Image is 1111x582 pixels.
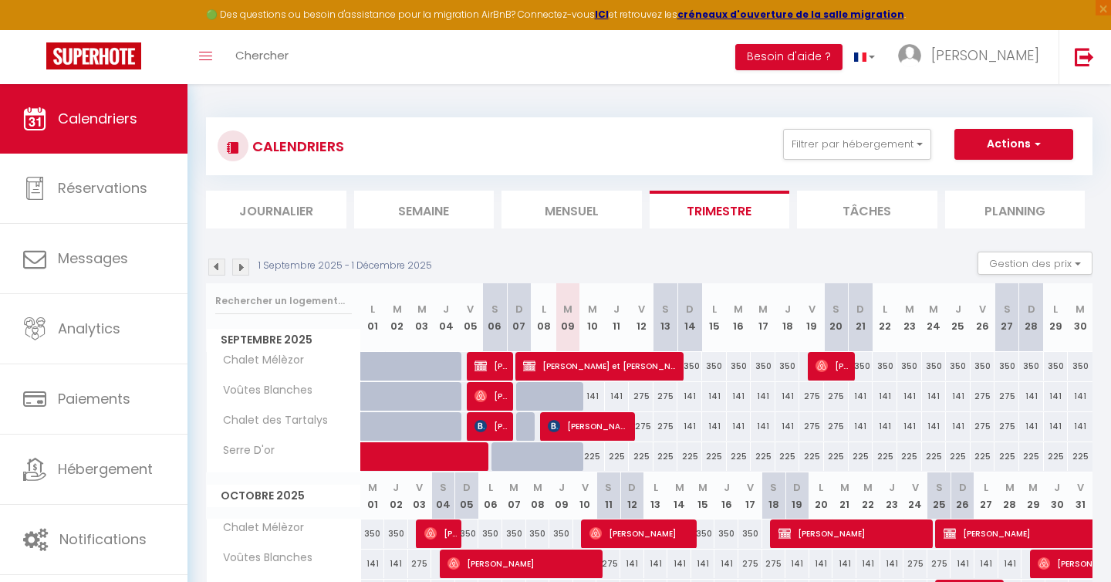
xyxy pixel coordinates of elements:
abbr: M [758,302,768,316]
span: Voûtes Blanches [209,550,316,567]
th: 10 [573,472,597,519]
th: 27 [974,472,998,519]
div: 141 [880,550,904,578]
button: Gestion des prix [978,252,1092,275]
input: Rechercher un logement... [215,287,352,315]
th: 08 [526,472,550,519]
th: 05 [455,472,479,519]
th: 20 [809,472,833,519]
div: 225 [605,442,630,471]
abbr: M [734,302,743,316]
abbr: M [533,480,542,495]
th: 06 [483,283,508,352]
th: 29 [1022,472,1045,519]
abbr: V [912,480,919,495]
div: 350 [502,519,526,548]
th: 26 [951,472,974,519]
abbr: J [393,480,399,495]
span: [PERSON_NAME] [589,519,697,548]
div: 225 [799,442,824,471]
li: Planning [945,191,1086,228]
div: 225 [677,442,702,471]
abbr: J [889,480,895,495]
th: 28 [1019,283,1044,352]
abbr: V [582,480,589,495]
th: 19 [799,283,824,352]
div: 275 [824,412,849,441]
div: 350 [849,352,873,381]
div: 225 [1019,442,1044,471]
div: 141 [849,382,873,411]
th: 20 [824,283,849,352]
th: 21 [832,472,856,519]
th: 12 [629,283,653,352]
div: 141 [897,382,922,411]
div: 225 [849,442,873,471]
div: 275 [629,382,653,411]
abbr: J [955,302,961,316]
div: 350 [994,352,1019,381]
div: 141 [1044,412,1069,441]
abbr: V [638,302,645,316]
div: 225 [873,442,897,471]
abbr: L [370,302,375,316]
div: 275 [629,412,653,441]
abbr: M [563,302,572,316]
abbr: S [936,480,943,495]
abbr: M [840,480,849,495]
h3: CALENDRIERS [248,129,344,164]
li: Semaine [354,191,495,228]
div: 275 [971,412,995,441]
div: 350 [478,519,502,548]
span: [PERSON_NAME] [474,411,508,441]
th: 25 [946,283,971,352]
th: 06 [478,472,502,519]
div: 141 [384,550,408,578]
span: Septembre 2025 [207,329,360,351]
th: 02 [385,283,410,352]
abbr: J [785,302,791,316]
abbr: J [1054,480,1060,495]
abbr: L [819,480,823,495]
div: 350 [775,352,800,381]
div: 141 [751,382,775,411]
span: [PERSON_NAME] [931,46,1039,65]
div: 225 [922,442,947,471]
div: 225 [751,442,775,471]
div: 275 [971,382,995,411]
th: 31 [1069,472,1092,519]
div: 141 [775,382,800,411]
div: 275 [653,412,678,441]
div: 350 [738,519,762,548]
div: 275 [799,382,824,411]
div: 141 [775,412,800,441]
div: 141 [620,550,644,578]
th: 13 [653,283,678,352]
th: 08 [532,283,556,352]
li: Mensuel [501,191,642,228]
th: 11 [605,283,630,352]
div: 141 [873,382,897,411]
a: ... [PERSON_NAME] [886,30,1059,84]
a: ICI [595,8,609,21]
span: [PERSON_NAME] [474,381,508,411]
abbr: L [712,302,717,316]
div: 275 [824,382,849,411]
div: 275 [762,550,786,578]
div: 350 [702,352,727,381]
th: 03 [408,472,432,519]
div: 141 [605,382,630,411]
abbr: D [463,480,471,495]
th: 28 [998,472,1022,519]
abbr: D [856,302,864,316]
abbr: D [515,302,523,316]
div: 350 [897,352,922,381]
th: 07 [507,283,532,352]
div: 275 [738,550,762,578]
div: 141 [951,550,974,578]
div: 225 [653,442,678,471]
abbr: S [662,302,669,316]
img: logout [1075,47,1094,66]
a: Chercher [224,30,300,84]
abbr: V [416,480,423,495]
